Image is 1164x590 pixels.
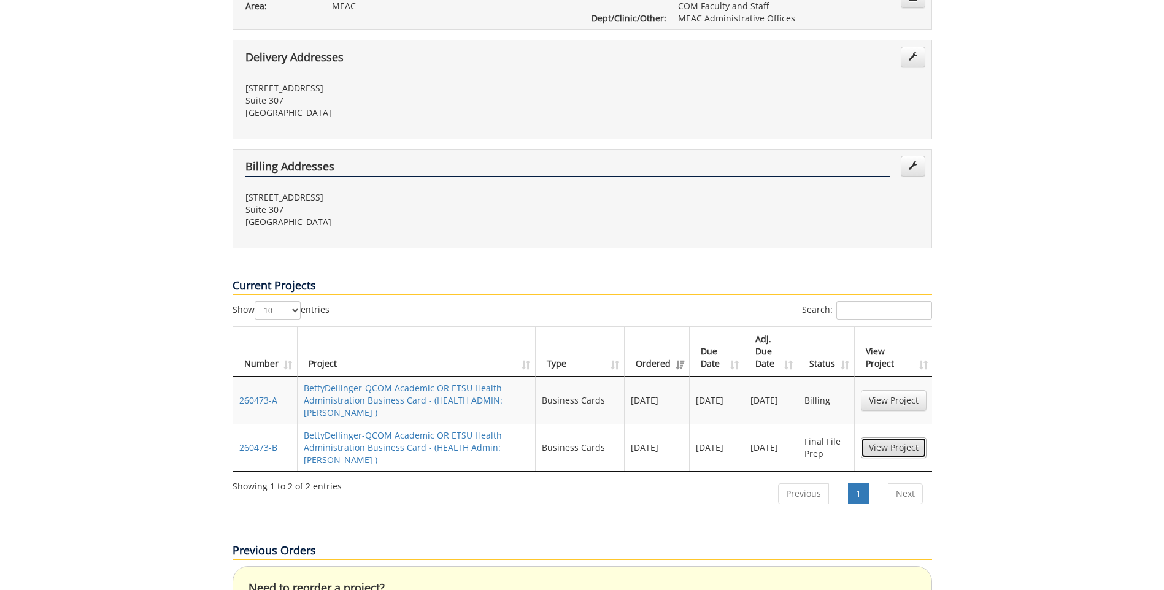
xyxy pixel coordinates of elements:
td: Business Cards [536,377,625,424]
a: 260473-A [239,394,277,406]
td: [DATE] [625,377,690,424]
p: [STREET_ADDRESS] [245,191,573,204]
a: Next [888,483,923,504]
p: [GEOGRAPHIC_DATA] [245,216,573,228]
th: Number: activate to sort column ascending [233,327,298,377]
td: Final File Prep [798,424,854,471]
th: Project: activate to sort column ascending [298,327,536,377]
p: [STREET_ADDRESS] [245,82,573,94]
th: Adj. Due Date: activate to sort column ascending [744,327,799,377]
td: [DATE] [744,377,799,424]
td: [DATE] [744,424,799,471]
td: Business Cards [536,424,625,471]
td: [DATE] [690,424,744,471]
th: Due Date: activate to sort column ascending [690,327,744,377]
th: View Project: activate to sort column ascending [855,327,933,377]
a: Edit Addresses [901,156,925,177]
a: Edit Addresses [901,47,925,67]
td: [DATE] [625,424,690,471]
a: View Project [861,390,927,411]
a: 260473-B [239,442,277,453]
p: Current Projects [233,278,932,295]
a: Previous [778,483,829,504]
th: Ordered: activate to sort column ascending [625,327,690,377]
td: Billing [798,377,854,424]
h4: Billing Addresses [245,161,890,177]
label: Show entries [233,301,330,320]
p: Suite 307 [245,204,573,216]
p: Suite 307 [245,94,573,107]
th: Type: activate to sort column ascending [536,327,625,377]
h4: Delivery Addresses [245,52,890,67]
a: View Project [861,437,927,458]
p: [GEOGRAPHIC_DATA] [245,107,573,119]
div: Showing 1 to 2 of 2 entries [233,475,342,492]
a: 1 [848,483,869,504]
p: MEAC Administrative Offices [678,12,919,25]
label: Search: [802,301,932,320]
a: BettyDellinger-QCOM Academic OR ETSU Health Administration Business Card - (HEALTH Admin: [PERSON... [304,429,502,465]
td: [DATE] [690,377,744,424]
input: Search: [836,301,932,320]
a: BettyDellinger-QCOM Academic OR ETSU Health Administration Business Card - (HEALTH ADMIN: [PERSON... [304,382,503,418]
p: Previous Orders [233,543,932,560]
p: Dept/Clinic/Other: [592,12,660,25]
select: Showentries [255,301,301,320]
th: Status: activate to sort column ascending [798,327,854,377]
